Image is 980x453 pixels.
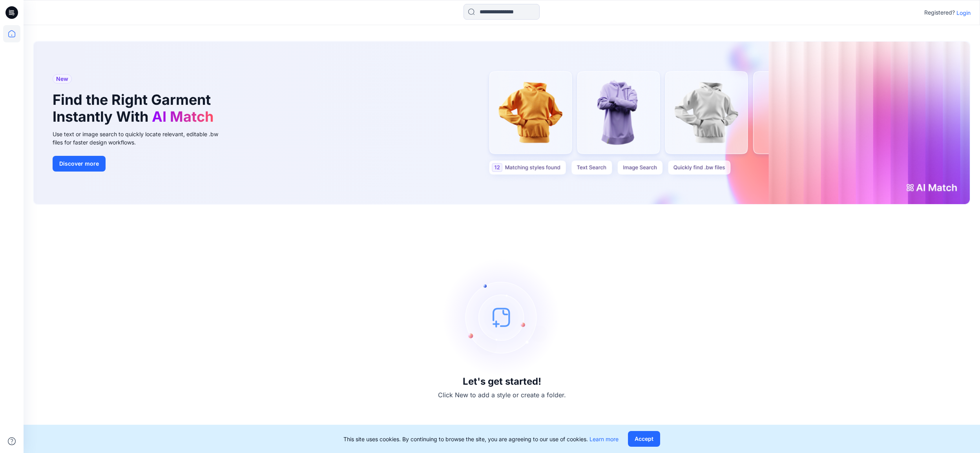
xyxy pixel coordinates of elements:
div: Use text or image search to quickly locate relevant, editable .bw files for faster design workflows. [53,130,229,146]
h3: Let's get started! [463,376,541,387]
span: New [56,74,68,84]
button: Accept [628,431,660,447]
p: Registered? [924,8,955,17]
button: Discover more [53,156,106,172]
p: This site uses cookies. By continuing to browse the site, you are agreeing to our use of cookies. [343,435,619,443]
h1: Find the Right Garment Instantly With [53,91,217,125]
span: AI Match [152,108,214,125]
p: Login [956,9,971,17]
p: Click New to add a style or create a folder. [438,390,566,400]
img: empty-state-image.svg [443,258,561,376]
a: Learn more [589,436,619,442]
